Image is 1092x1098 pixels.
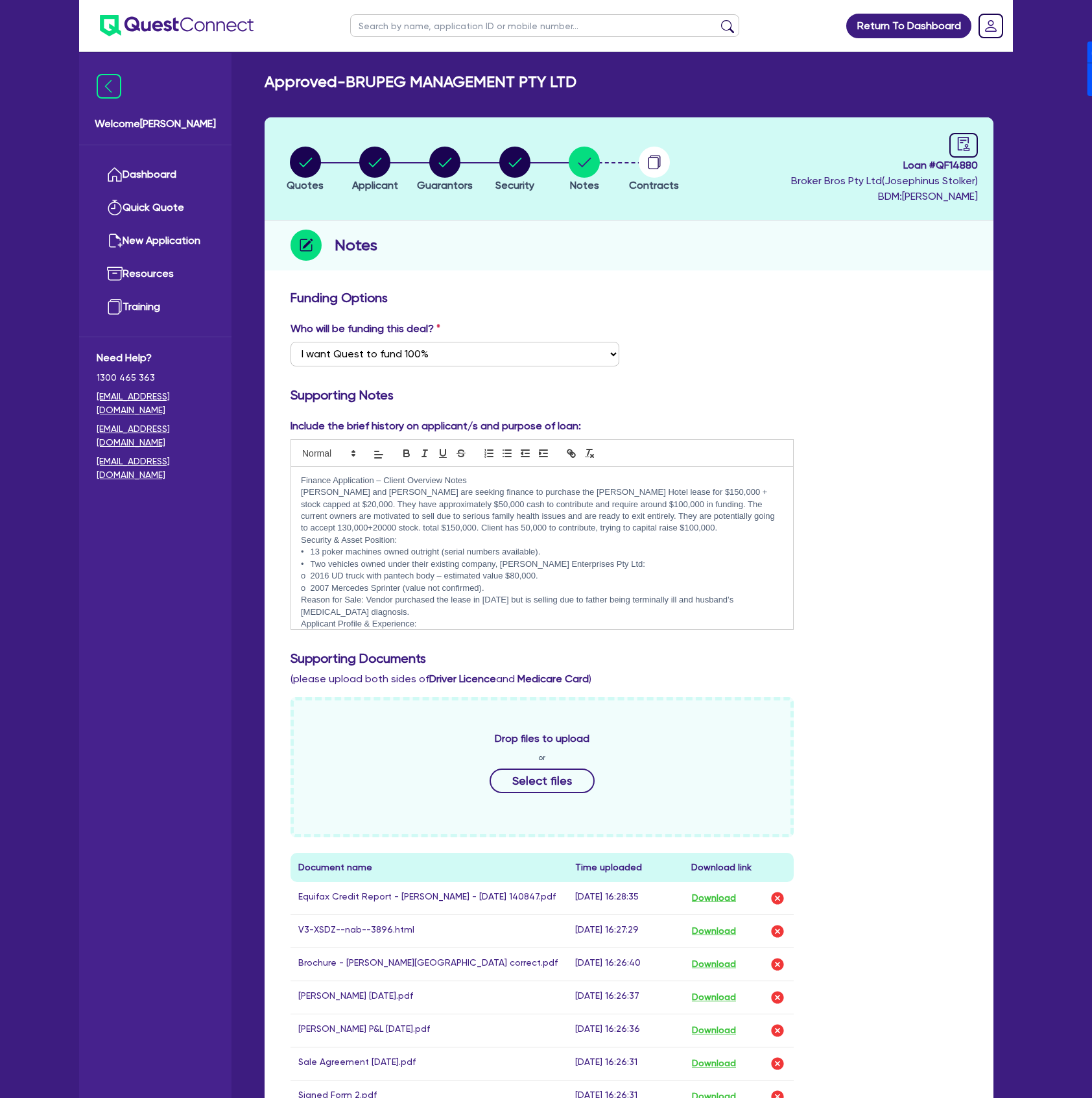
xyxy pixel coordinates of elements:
[107,266,123,281] img: resources
[291,418,581,434] label: Include the brief history on applicant/s and purpose of loan:
[97,257,214,291] a: Resources
[429,673,496,685] b: Driver Licence
[335,233,377,257] h2: Notes
[770,957,785,972] img: delete-icon
[495,731,589,746] span: Drop files to upload
[291,948,567,981] td: Brochure - [PERSON_NAME][GEOGRAPHIC_DATA] correct.pdf
[291,1014,567,1047] td: [PERSON_NAME] P&L [DATE].pdf
[495,179,534,191] span: Security
[974,9,1008,43] a: Dropdown toggle
[97,422,214,449] a: [EMAIL_ADDRESS][DOMAIN_NAME]
[107,233,123,248] img: new-application
[791,158,978,173] span: Loan # QF14880
[791,189,978,204] span: BDM: [PERSON_NAME]
[97,350,214,366] span: Need Help?
[291,882,567,915] td: Equifax Credit Report - [PERSON_NAME] - [DATE] 140847.pdf
[770,1056,785,1071] img: delete-icon
[291,981,567,1014] td: [PERSON_NAME] [DATE].pdf
[291,387,967,403] h3: Supporting Notes
[97,191,214,224] a: Quick Quote
[97,74,121,99] img: icon-menu-close
[301,534,783,546] p: Security & Asset Position:
[956,137,971,151] span: audit
[567,914,683,948] td: [DATE] 16:27:29
[691,956,737,973] button: Download
[791,174,978,187] span: Broker Bros Pty Ltd ( Josephinus Stolker )
[495,146,535,194] button: Security
[301,570,783,582] p: o 2016 UD truck with pantech body – estimated value $80,000.
[265,73,576,91] h2: Approved - BRUPEG MANAGEMENT PTY LTD
[567,882,683,915] td: [DATE] 16:28:35
[628,146,680,194] button: Contracts
[286,146,324,194] button: Quotes
[352,179,398,191] span: Applicant
[846,14,971,38] a: Return To Dashboard
[301,594,783,618] p: Reason for Sale: Vendor purchased the lease in [DATE] but is selling due to father being terminal...
[97,158,214,191] a: Dashboard
[301,618,783,630] p: Applicant Profile & Experience:
[291,650,967,666] h3: Supporting Documents
[567,853,683,882] th: Time uploaded
[567,1014,683,1047] td: [DATE] 16:26:36
[291,914,567,948] td: V3-XSDZ--nab--3896.html
[770,990,785,1005] img: delete-icon
[570,179,599,191] span: Notes
[691,989,737,1006] button: Download
[567,1047,683,1080] td: [DATE] 16:26:31
[107,299,123,315] img: training
[568,146,600,194] button: Notes
[350,14,739,37] input: Search by name, application ID or mobile number...
[517,673,589,685] b: Medicare Card
[301,558,783,570] p: • Two vehicles owned under their existing company, [PERSON_NAME] Enterprises Pty Ltd:
[291,853,567,882] th: Document name
[301,546,783,558] p: • 13 poker machines owned outright (serial numbers available).
[691,923,737,940] button: Download
[291,673,591,685] span: (please upload both sides of and )
[490,769,595,793] button: Select files
[97,224,214,257] a: New Application
[291,230,322,261] img: step-icon
[97,455,214,482] a: [EMAIL_ADDRESS][DOMAIN_NAME]
[351,146,399,194] button: Applicant
[291,1047,567,1080] td: Sale Agreement [DATE].pdf
[100,15,254,36] img: quest-connect-logo-blue
[770,890,785,906] img: delete-icon
[416,146,473,194] button: Guarantors
[691,1022,737,1039] button: Download
[567,981,683,1014] td: [DATE] 16:26:37
[95,116,216,132] span: Welcome [PERSON_NAME]
[291,321,440,337] label: Who will be funding this deal?
[770,1023,785,1038] img: delete-icon
[301,486,783,534] p: [PERSON_NAME] and [PERSON_NAME] are seeking finance to purchase the [PERSON_NAME] Hotel lease for...
[683,853,794,882] th: Download link
[97,390,214,417] a: [EMAIL_ADDRESS][DOMAIN_NAME]
[97,291,214,324] a: Training
[691,1055,737,1072] button: Download
[949,133,978,158] a: audit
[417,179,473,191] span: Guarantors
[770,924,785,939] img: delete-icon
[301,475,783,486] p: Finance Application – Client Overview Notes
[97,371,214,385] span: 1300 465 363
[567,948,683,981] td: [DATE] 16:26:40
[629,179,679,191] span: Contracts
[301,582,783,594] p: o 2007 Mercedes Sprinter (value not confirmed).
[107,200,123,215] img: quick-quote
[287,179,324,191] span: Quotes
[691,890,737,907] button: Download
[291,290,967,305] h3: Funding Options
[538,752,545,763] span: or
